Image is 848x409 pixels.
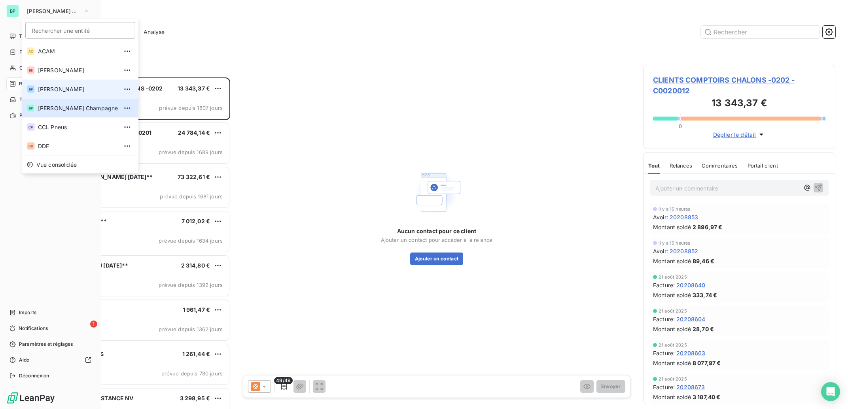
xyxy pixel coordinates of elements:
[159,237,223,244] span: prévue depuis 1634 jours
[693,257,714,265] span: 89,46 €
[159,282,223,288] span: prévue depuis 1392 jours
[713,130,756,139] span: Déplier le détail
[653,383,675,391] span: Facture :
[19,80,40,87] span: Relances
[653,96,825,112] h3: 13 343,37 €
[159,326,223,332] span: prévue depuis 1362 jours
[38,66,118,74] span: [PERSON_NAME]
[6,5,19,17] div: BP
[182,351,210,357] span: 1 261,44 €
[653,359,691,367] span: Montant soldé
[676,383,705,391] span: 20208673
[6,109,95,122] a: Paiements
[411,167,462,218] img: Empty state
[27,47,35,55] div: AC
[144,28,165,36] span: Analyse
[6,30,95,43] a: Tableau de bord
[653,325,691,333] span: Montant soldé
[653,213,668,221] span: Avoir :
[6,93,95,106] a: Tâches
[748,162,778,169] span: Portail client
[178,129,210,136] span: 24 784,14 €
[653,315,675,323] span: Facture :
[19,49,40,56] span: Factures
[38,104,118,112] span: [PERSON_NAME] Champagne
[183,306,210,313] span: 1 961,47 €
[19,325,48,332] span: Notifications
[6,77,95,90] a: 27Relances
[159,105,223,111] span: prévue depuis 1807 jours
[659,377,687,381] span: 21 août 2025
[659,207,690,211] span: il y a 15 heures
[693,325,714,333] span: 28,70 €
[6,62,95,74] a: Clients
[653,223,691,231] span: Montant soldé
[596,380,625,393] button: Envoyer
[27,104,35,112] div: BP
[653,257,691,265] span: Montant soldé
[381,237,493,243] span: Ajouter un contact pour accéder à la relance
[653,281,675,289] span: Facture :
[27,142,35,150] div: DD
[693,223,723,231] span: 2 896,97 €
[670,162,692,169] span: Relances
[25,22,135,39] input: placeholder
[6,392,55,404] img: Logo LeanPay
[27,85,35,93] div: BP
[821,382,840,401] div: Open Intercom Messenger
[653,247,668,255] span: Avoir :
[19,96,36,103] span: Tâches
[38,85,118,93] span: [PERSON_NAME]
[19,112,44,119] span: Paiements
[653,291,691,299] span: Montant soldé
[19,309,36,316] span: Imports
[182,218,210,224] span: 7 012,02 €
[679,123,682,129] span: 0
[178,85,210,92] span: 13 343,37 €
[6,306,95,319] a: Imports
[19,341,73,348] span: Paramètres et réglages
[36,161,77,169] span: Vue consolidée
[274,377,293,384] span: 49/49
[653,75,825,96] span: CLIENTS COMPTOIRS CHALONS -0202 - C0020012
[648,162,660,169] span: Tout
[159,149,223,155] span: prévue depuis 1689 jours
[410,253,464,265] button: Ajouter un contact
[38,47,118,55] span: ACAM
[161,370,223,377] span: prévue depuis 780 jours
[653,349,675,357] span: Facture :
[397,227,476,235] span: Aucun contact pour ce client
[659,241,690,245] span: il y a 15 heures
[676,349,705,357] span: 20208663
[693,393,721,401] span: 3 187,40 €
[38,77,230,409] div: grid
[659,309,687,313] span: 21 août 2025
[676,315,705,323] span: 20208604
[693,359,721,367] span: 8 077,97 €
[19,33,56,40] span: Tableau de bord
[181,262,210,269] span: 2 314,80 €
[19,356,30,364] span: Aide
[659,275,687,279] span: 21 août 2025
[27,66,35,74] div: BE
[670,247,698,255] span: 20208852
[90,320,97,328] span: 1
[659,343,687,347] span: 21 août 2025
[653,393,691,401] span: Montant soldé
[180,395,210,401] span: 3 298,95 €
[6,46,95,58] a: Factures
[56,173,153,180] span: G.T.C **[PERSON_NAME] [DATE]**
[19,372,49,379] span: Déconnexion
[38,142,118,150] span: DDF
[6,338,95,351] a: Paramètres et réglages
[6,354,95,366] a: Aide
[160,193,223,200] span: prévue depuis 1681 jours
[702,162,738,169] span: Commentaires
[19,64,35,72] span: Clients
[27,8,80,14] span: [PERSON_NAME] Champagne
[670,213,698,221] span: 20208853
[178,173,210,180] span: 73 322,61 €
[711,130,768,139] button: Déplier le détail
[693,291,717,299] span: 333,74 €
[27,123,35,131] div: CP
